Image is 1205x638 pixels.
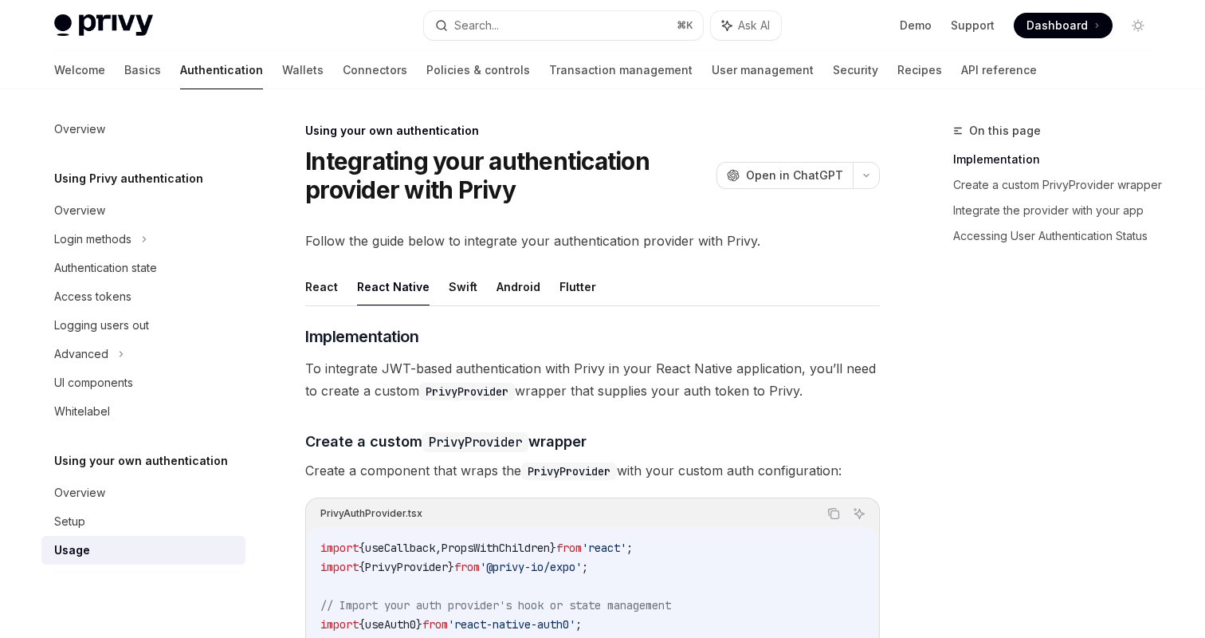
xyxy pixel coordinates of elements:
[738,18,770,33] span: Ask AI
[716,162,853,189] button: Open in ChatGPT
[320,598,671,612] span: // Import your auth provider's hook or state management
[746,167,843,183] span: Open in ChatGPT
[54,230,131,249] div: Login methods
[41,478,245,507] a: Overview
[305,459,880,482] span: Create a component that wraps the with your custom auth configuration:
[41,254,245,282] a: Authentication state
[54,373,133,392] div: UI components
[416,617,422,632] span: }
[54,258,157,278] div: Authentication state
[41,196,245,225] a: Overview
[582,560,588,574] span: ;
[712,51,814,89] a: User management
[419,383,515,400] code: PrivyProvider
[422,617,448,632] span: from
[41,368,245,397] a: UI components
[953,172,1164,198] a: Create a custom PrivyProvider wrapper
[556,541,582,555] span: from
[953,198,1164,223] a: Integrate the provider with your app
[677,19,693,32] span: ⌘ K
[448,617,575,632] span: 'react-native-auth0'
[711,11,781,40] button: Ask AI
[305,325,418,348] span: Implementation
[320,560,359,574] span: import
[41,397,245,426] a: Whitelabel
[305,147,710,204] h1: Integrating your authentication provider with Privy
[320,617,359,632] span: import
[953,223,1164,249] a: Accessing User Authentication Status
[951,18,995,33] a: Support
[849,503,869,524] button: Ask AI
[897,51,942,89] a: Recipes
[180,51,263,89] a: Authentication
[422,432,528,452] code: PrivyProvider
[424,11,703,40] button: Search...⌘K
[54,451,228,471] h5: Using your own authentication
[1014,13,1113,38] a: Dashboard
[521,463,617,480] code: PrivyProvider
[54,402,110,421] div: Whitelabel
[359,617,365,632] span: {
[480,560,582,574] span: '@privy-io/expo'
[54,169,203,188] h5: Using Privy authentication
[550,541,556,555] span: }
[575,617,582,632] span: ;
[54,287,131,306] div: Access tokens
[305,268,338,305] button: React
[497,268,540,305] button: Android
[626,541,633,555] span: ;
[435,541,442,555] span: ,
[365,617,416,632] span: useAuth0
[54,345,108,364] div: Advanced
[833,51,878,89] a: Security
[582,541,626,555] span: 'react'
[41,115,245,144] a: Overview
[426,51,530,89] a: Policies & controls
[359,560,365,574] span: {
[454,560,480,574] span: from
[41,507,245,536] a: Setup
[124,51,161,89] a: Basics
[54,316,149,335] div: Logging users out
[365,560,448,574] span: PrivyProvider
[54,201,105,220] div: Overview
[305,123,880,139] div: Using your own authentication
[359,541,365,555] span: {
[54,483,105,502] div: Overview
[448,560,454,574] span: }
[41,311,245,340] a: Logging users out
[442,541,550,555] span: PropsWithChildren
[953,147,1164,172] a: Implementation
[1026,18,1088,33] span: Dashboard
[549,51,693,89] a: Transaction management
[54,51,105,89] a: Welcome
[365,541,435,555] span: useCallback
[559,268,596,305] button: Flutter
[454,16,499,35] div: Search...
[1125,13,1151,38] button: Toggle dark mode
[961,51,1037,89] a: API reference
[54,120,105,139] div: Overview
[305,431,587,452] span: Create a custom wrapper
[449,268,477,305] button: Swift
[41,536,245,565] a: Usage
[54,512,85,531] div: Setup
[54,541,90,560] div: Usage
[320,503,422,524] div: PrivyAuthProvider.tsx
[41,282,245,311] a: Access tokens
[900,18,932,33] a: Demo
[823,503,844,524] button: Copy the contents from the code block
[357,268,430,305] button: React Native
[320,541,359,555] span: import
[54,14,153,37] img: light logo
[969,121,1041,140] span: On this page
[305,357,880,402] span: To integrate JWT-based authentication with Privy in your React Native application, you’ll need to...
[343,51,407,89] a: Connectors
[305,230,880,252] span: Follow the guide below to integrate your authentication provider with Privy.
[282,51,324,89] a: Wallets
